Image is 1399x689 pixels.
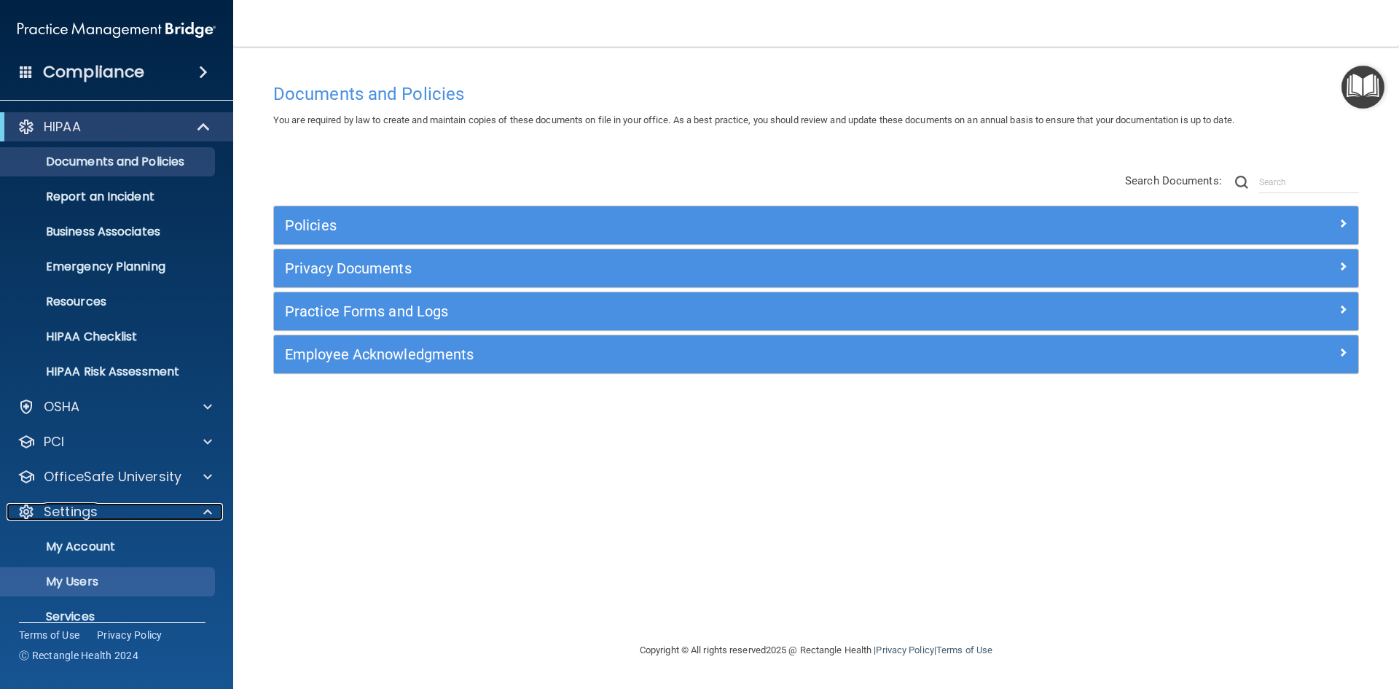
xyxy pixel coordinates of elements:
[1235,176,1248,189] img: ic-search.3b580494.png
[17,15,216,44] img: PMB logo
[9,190,208,204] p: Report an Incident
[17,398,212,416] a: OSHA
[19,628,79,642] a: Terms of Use
[9,295,208,309] p: Resources
[285,303,1076,319] h5: Practice Forms and Logs
[9,575,208,589] p: My Users
[285,217,1076,233] h5: Policies
[17,118,211,136] a: HIPAA
[43,62,144,82] h4: Compliance
[17,468,212,486] a: OfficeSafe University
[17,503,212,521] a: Settings
[285,346,1076,362] h5: Employee Acknowledgments
[273,114,1234,125] span: You are required by law to create and maintain copies of these documents on file in your office. ...
[9,540,208,554] p: My Account
[44,503,98,521] p: Settings
[285,343,1347,366] a: Employee Acknowledgments
[1147,585,1382,644] iframe: Drift Widget Chat Controller
[1341,66,1384,109] button: Open Resource Center
[9,330,208,344] p: HIPAA Checklist
[9,225,208,239] p: Business Associates
[936,645,992,655] a: Terms of Use
[97,628,162,642] a: Privacy Policy
[44,433,64,451] p: PCI
[9,610,208,624] p: Services
[9,155,208,169] p: Documents and Policies
[44,398,80,416] p: OSHA
[550,627,1082,674] div: Copyright © All rights reserved 2025 @ Rectangle Health | |
[273,85,1359,104] h4: Documents and Policies
[1259,171,1359,193] input: Search
[876,645,933,655] a: Privacy Policy
[19,648,138,663] span: Ⓒ Rectangle Health 2024
[1125,174,1222,187] span: Search Documents:
[44,468,181,486] p: OfficeSafe University
[285,214,1347,237] a: Policies
[44,118,81,136] p: HIPAA
[17,433,212,451] a: PCI
[285,300,1347,323] a: Practice Forms and Logs
[9,260,208,274] p: Emergency Planning
[285,257,1347,280] a: Privacy Documents
[9,365,208,379] p: HIPAA Risk Assessment
[285,260,1076,276] h5: Privacy Documents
